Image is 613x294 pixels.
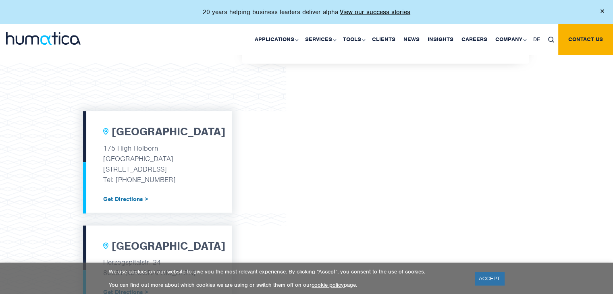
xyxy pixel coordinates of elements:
[529,24,544,55] a: DE
[339,24,368,55] a: Tools
[301,24,339,55] a: Services
[103,153,212,164] p: [GEOGRAPHIC_DATA]
[6,32,81,45] img: logo
[548,37,554,43] img: search_icon
[340,8,410,16] a: View our success stories
[203,8,410,16] p: 20 years helping business leaders deliver alpha.
[368,24,399,55] a: Clients
[312,282,344,288] a: cookie policy
[109,282,465,288] p: You can find out more about which cookies we are using or switch them off on our page.
[109,268,465,275] p: We use cookies on our website to give you the most relevant experience. By clicking “Accept”, you...
[424,24,457,55] a: Insights
[112,125,225,139] h2: [GEOGRAPHIC_DATA]
[112,240,225,253] h2: [GEOGRAPHIC_DATA]
[558,24,613,55] a: Contact us
[103,257,212,267] p: Herzogspitalstr. 24
[103,196,212,202] a: Get Directions >
[103,143,212,153] p: 175 High Holborn
[251,24,301,55] a: Applications
[103,164,212,174] p: [STREET_ADDRESS]
[457,24,491,55] a: Careers
[475,272,504,285] a: ACCEPT
[491,24,529,55] a: Company
[533,36,540,43] span: DE
[103,174,212,185] p: Tel: [PHONE_NUMBER]
[399,24,424,55] a: News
